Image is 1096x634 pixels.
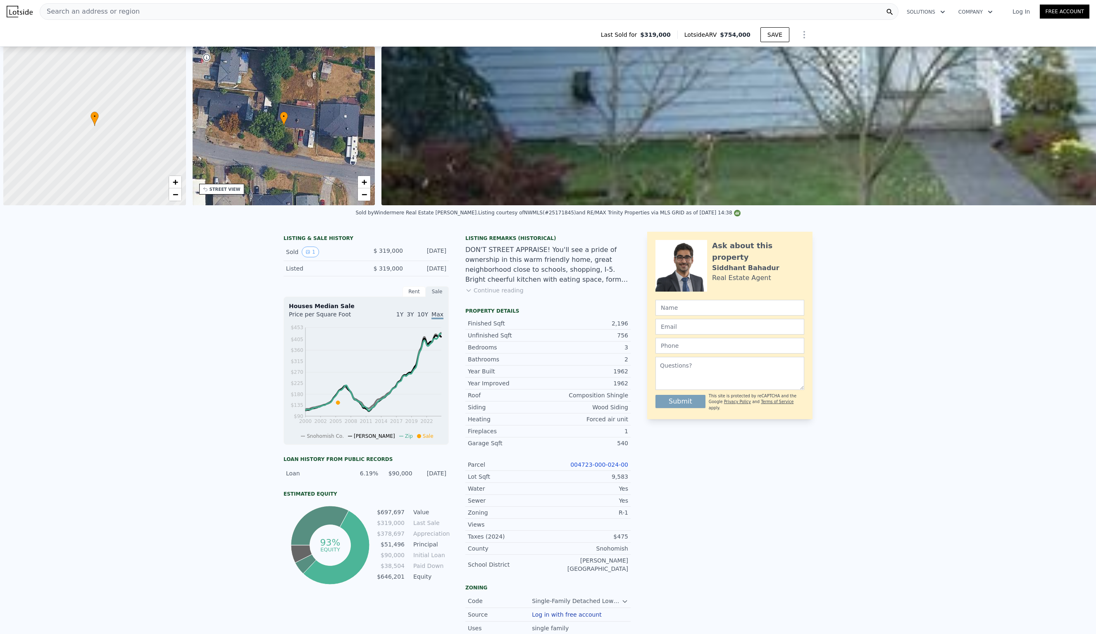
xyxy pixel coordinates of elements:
[291,369,303,375] tspan: $270
[291,325,303,330] tspan: $453
[1003,7,1040,16] a: Log In
[405,433,413,439] span: Zip
[284,235,449,243] div: LISTING & SALE HISTORY
[548,544,628,553] div: Snohomish
[358,188,370,201] a: Zoom out
[548,403,628,411] div: Wood Siding
[468,560,548,569] div: School District
[349,469,378,477] div: 6.19%
[390,418,403,424] tspan: 2017
[548,508,628,517] div: R-1
[376,540,405,549] td: $51,496
[468,597,532,605] div: Code
[548,319,628,328] div: 2,196
[548,355,628,363] div: 2
[468,484,548,493] div: Water
[468,544,548,553] div: County
[601,31,641,39] span: Last Sold for
[40,7,140,17] span: Search an address or region
[655,300,804,316] input: Name
[412,572,449,581] td: Equity
[468,624,532,632] div: Uses
[468,532,548,541] div: Taxes (2024)
[1040,5,1089,19] a: Free Account
[410,247,446,257] div: [DATE]
[412,518,449,527] td: Last Sale
[374,247,403,254] span: $ 319,000
[172,177,178,187] span: +
[465,235,631,242] div: Listing Remarks (Historical)
[468,427,548,435] div: Fireplaces
[355,210,478,216] div: Sold by Windermere Real Estate [PERSON_NAME] .
[284,456,449,463] div: Loan history from public records
[468,391,548,399] div: Roof
[548,532,628,541] div: $475
[314,418,327,424] tspan: 2002
[280,112,288,126] div: •
[900,5,952,19] button: Solutions
[91,113,99,120] span: •
[548,473,628,481] div: 9,583
[286,247,360,257] div: Sold
[655,338,804,354] input: Phone
[796,26,812,43] button: Show Options
[760,27,789,42] button: SAVE
[280,113,288,120] span: •
[465,245,631,285] div: DON'T STREET APPRAISE! You'll see a pride of ownership in this warm friendly home, great neighbor...
[289,302,443,310] div: Houses Median Sale
[468,403,548,411] div: Siding
[426,286,449,297] div: Sale
[376,551,405,560] td: $90,000
[375,418,388,424] tspan: 2014
[291,380,303,386] tspan: $225
[548,391,628,399] div: Composition Shingle
[548,415,628,423] div: Forced air unit
[383,469,412,477] div: $90,000
[320,537,340,548] tspan: 93%
[376,561,405,570] td: $38,504
[655,395,705,408] button: Submit
[284,491,449,497] div: Estimated Equity
[376,529,405,538] td: $378,697
[91,112,99,126] div: •
[329,418,342,424] tspan: 2005
[548,379,628,387] div: 1962
[655,319,804,335] input: Email
[362,177,367,187] span: +
[548,343,628,351] div: 3
[376,518,405,527] td: $319,000
[307,433,344,439] span: Snohomish Co.
[412,529,449,538] td: Appreciation
[291,337,303,342] tspan: $405
[548,331,628,340] div: 756
[640,31,671,39] span: $319,000
[468,520,548,529] div: Views
[358,176,370,188] a: Zoom in
[468,473,548,481] div: Lot Sqft
[709,393,804,411] div: This site is protected by reCAPTCHA and the Google and apply.
[468,610,532,619] div: Source
[548,427,628,435] div: 1
[396,311,403,318] span: 1Y
[468,379,548,387] div: Year Improved
[724,399,751,404] a: Privacy Policy
[468,415,548,423] div: Heating
[712,273,771,283] div: Real Estate Agent
[320,546,340,552] tspan: equity
[570,461,628,468] a: 004723-000-024-00
[420,418,433,424] tspan: 2022
[761,399,793,404] a: Terms of Service
[468,461,548,469] div: Parcel
[720,31,751,38] span: $754,000
[410,264,446,273] div: [DATE]
[405,418,418,424] tspan: 2019
[376,572,405,581] td: $646,201
[412,561,449,570] td: Paid Down
[548,556,628,573] div: [PERSON_NAME][GEOGRAPHIC_DATA]
[468,367,548,375] div: Year Built
[734,210,741,216] img: NWMLS Logo
[468,355,548,363] div: Bathrooms
[712,240,804,263] div: Ask about this property
[286,469,344,477] div: Loan
[354,433,395,439] span: [PERSON_NAME]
